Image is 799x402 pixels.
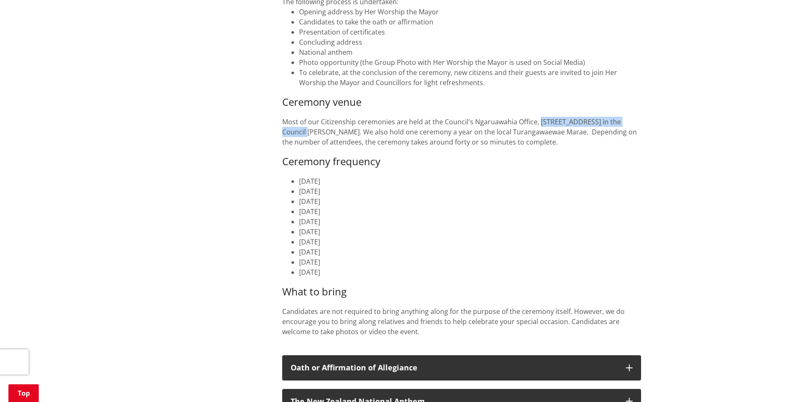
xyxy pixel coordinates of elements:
[760,367,791,397] iframe: Messenger Launcher
[8,384,39,402] a: Top
[299,237,641,247] li: [DATE]
[299,186,641,196] li: [DATE]
[299,47,641,57] li: National anthem
[291,364,617,372] h3: Oath or Affirmation of Allegiance
[299,37,641,47] li: Concluding address
[299,196,641,206] li: [DATE]
[299,57,641,67] li: Photo opportunity (the Group Photo with Her Worship the Mayor is used on Social Media)
[299,247,641,257] li: [DATE]
[282,155,641,168] h3: Ceremony frequency
[299,217,641,227] li: [DATE]
[299,176,641,186] li: [DATE]
[282,117,641,147] p: Most of our Citizenship ceremonies are held at the Council's Ngaruawahia Office, [STREET_ADDRESS]...
[299,267,641,277] li: [DATE]
[299,227,641,237] li: [DATE]
[299,206,641,217] li: [DATE]
[282,306,641,347] p: Candidates are not required to bring anything along for the purpose of the ceremony itself. Howev...
[299,257,641,267] li: [DATE]
[299,67,641,88] li: To celebrate, at the conclusion of the ceremony, new citizens and their guests are invited to joi...
[299,27,641,37] li: Presentation of certificates
[282,355,641,381] button: Oath or Affirmation of Allegiance
[282,286,641,298] h3: What to bring
[299,7,641,17] li: Opening address by Her Worship the Mayor
[282,96,641,108] h3: Ceremony venue
[299,17,641,27] li: Candidates to take the oath or affirmation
